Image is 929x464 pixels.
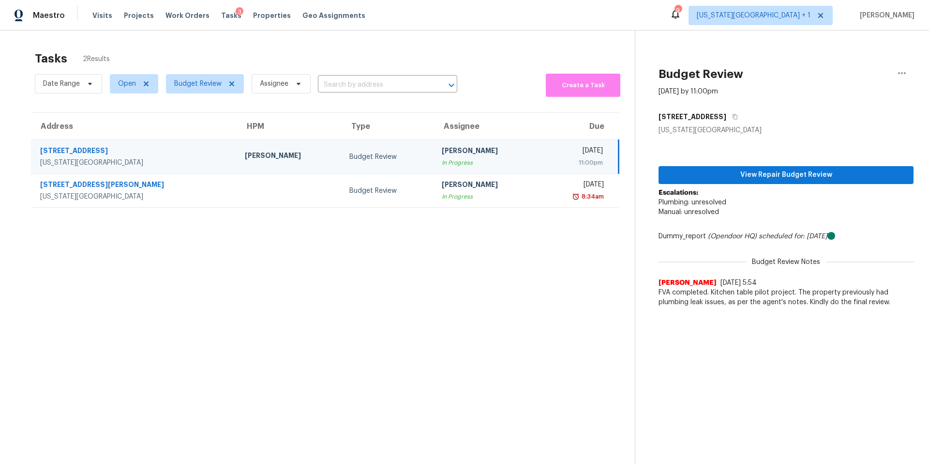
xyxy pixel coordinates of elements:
[746,257,826,267] span: Budget Review Notes
[349,152,426,162] div: Budget Review
[442,180,531,192] div: [PERSON_NAME]
[260,79,288,89] span: Assignee
[659,166,914,184] button: View Repair Budget Review
[174,79,222,89] span: Budget Review
[659,232,914,241] div: Dummy_report
[442,158,531,168] div: In Progress
[659,87,718,96] div: [DATE] by 11:00pm
[236,7,243,17] div: 3
[659,288,914,307] span: FVA completed. Kitchen table pilot project. The property previously had plumbing leak issues, as ...
[445,78,458,92] button: Open
[659,189,698,196] b: Escalations:
[856,11,914,20] span: [PERSON_NAME]
[253,11,291,20] span: Properties
[674,6,681,15] div: 9
[40,146,229,158] div: [STREET_ADDRESS]
[349,186,426,196] div: Budget Review
[720,279,757,286] span: [DATE] 5:54
[434,113,539,140] th: Assignee
[546,74,620,97] button: Create a Task
[659,112,726,122] h5: [STREET_ADDRESS]
[83,54,110,64] span: 2 Results
[708,233,757,240] i: (Opendoor HQ)
[697,11,810,20] span: [US_STATE][GEOGRAPHIC_DATA] + 1
[237,113,342,140] th: HPM
[31,113,237,140] th: Address
[659,125,914,135] div: [US_STATE][GEOGRAPHIC_DATA]
[165,11,210,20] span: Work Orders
[546,158,603,168] div: 11:00pm
[124,11,154,20] span: Projects
[318,77,430,93] input: Search by address
[546,146,603,158] div: [DATE]
[759,233,827,240] i: scheduled for: [DATE]
[43,79,80,89] span: Date Range
[551,80,615,91] span: Create a Task
[33,11,65,20] span: Maestro
[659,209,719,216] span: Manual: unresolved
[92,11,112,20] span: Visits
[221,12,241,19] span: Tasks
[572,192,580,201] img: Overdue Alarm Icon
[342,113,434,140] th: Type
[35,54,67,63] h2: Tasks
[40,180,229,192] div: [STREET_ADDRESS][PERSON_NAME]
[546,180,603,192] div: [DATE]
[659,69,743,79] h2: Budget Review
[245,151,334,163] div: [PERSON_NAME]
[40,158,229,168] div: [US_STATE][GEOGRAPHIC_DATA]
[539,113,618,140] th: Due
[726,108,739,125] button: Copy Address
[580,192,604,201] div: 8:34am
[302,11,365,20] span: Geo Assignments
[40,192,229,201] div: [US_STATE][GEOGRAPHIC_DATA]
[659,278,717,288] span: [PERSON_NAME]
[442,192,531,201] div: In Progress
[442,146,531,158] div: [PERSON_NAME]
[659,199,726,206] span: Plumbing: unresolved
[118,79,136,89] span: Open
[666,169,906,181] span: View Repair Budget Review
